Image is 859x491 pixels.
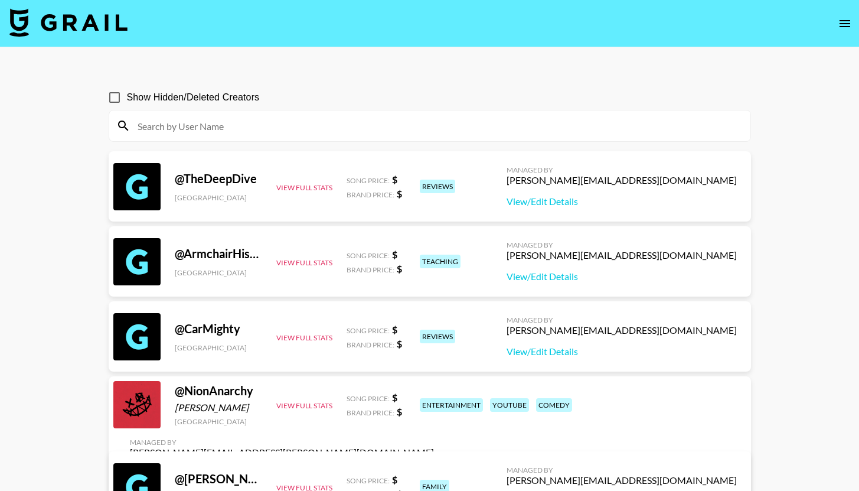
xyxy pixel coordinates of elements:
span: Song Price: [347,326,390,335]
strong: $ [392,174,397,185]
div: Managed By [507,165,737,174]
strong: $ [397,263,402,274]
div: Managed By [507,240,737,249]
span: Song Price: [347,251,390,260]
strong: $ [392,249,397,260]
div: [PERSON_NAME][EMAIL_ADDRESS][PERSON_NAME][DOMAIN_NAME] [130,447,434,459]
div: [PERSON_NAME][EMAIL_ADDRESS][DOMAIN_NAME] [507,474,737,486]
span: Show Hidden/Deleted Creators [127,90,260,105]
strong: $ [397,188,402,199]
span: Song Price: [347,476,390,485]
div: comedy [536,398,572,412]
div: @ [PERSON_NAME] [175,472,262,486]
div: [GEOGRAPHIC_DATA] [175,268,262,277]
div: reviews [420,330,455,343]
div: [PERSON_NAME] [175,402,262,414]
span: Brand Price: [347,408,394,417]
div: @ ArmchairHistorian [175,246,262,261]
span: Song Price: [347,394,390,403]
span: Brand Price: [347,190,394,199]
div: [PERSON_NAME][EMAIL_ADDRESS][DOMAIN_NAME] [507,324,737,336]
a: View/Edit Details [507,196,737,207]
div: teaching [420,255,460,268]
strong: $ [392,392,397,403]
div: @ TheDeepDive [175,171,262,186]
div: [PERSON_NAME][EMAIL_ADDRESS][DOMAIN_NAME] [507,249,737,261]
div: Managed By [507,466,737,474]
button: View Full Stats [276,183,332,192]
div: [GEOGRAPHIC_DATA] [175,417,262,426]
a: View/Edit Details [507,271,737,282]
button: View Full Stats [276,258,332,267]
span: Brand Price: [347,265,394,274]
button: open drawer [833,12,857,35]
div: reviews [420,180,455,193]
div: [PERSON_NAME][EMAIL_ADDRESS][DOMAIN_NAME] [507,174,737,186]
div: [GEOGRAPHIC_DATA] [175,193,262,202]
button: View Full Stats [276,333,332,342]
input: Search by User Name [130,116,743,135]
strong: $ [397,338,402,349]
div: Managed By [130,438,434,447]
div: [GEOGRAPHIC_DATA] [175,343,262,352]
button: View Full Stats [276,401,332,410]
a: View/Edit Details [507,346,737,357]
strong: $ [392,474,397,485]
div: @ NionAnarchy [175,383,262,398]
div: Managed By [507,316,737,324]
div: @ CarMighty [175,321,262,336]
div: entertainment [420,398,483,412]
span: Brand Price: [347,340,394,349]
img: Grail Talent [9,8,128,37]
div: youtube [490,398,529,412]
strong: $ [397,406,402,417]
span: Song Price: [347,176,390,185]
strong: $ [392,324,397,335]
